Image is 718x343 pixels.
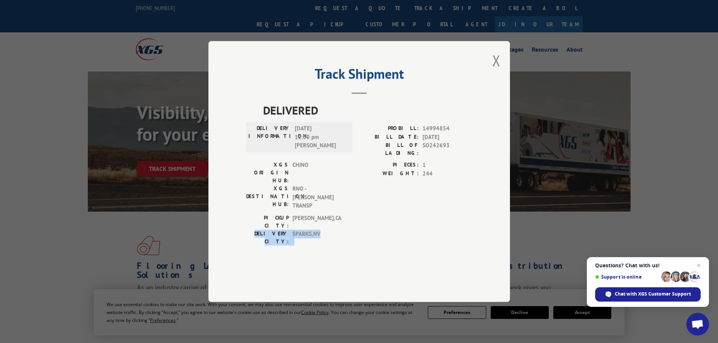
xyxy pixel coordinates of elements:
[359,133,419,142] label: BILL DATE:
[246,214,289,230] label: PICKUP CITY:
[423,124,472,133] span: 14994854
[615,291,691,297] span: Chat with XGS Customer Support
[423,133,472,142] span: [DATE]
[292,230,343,245] span: SPARKS , NV
[248,124,291,150] label: DELIVERY INFORMATION:
[595,287,701,302] div: Chat with XGS Customer Support
[423,161,472,169] span: 1
[423,169,472,178] span: 244
[686,313,709,335] div: Open chat
[295,124,346,150] span: [DATE] 12:00 pm [PERSON_NAME]
[359,161,419,169] label: PIECES:
[246,230,289,245] label: DELIVERY CITY:
[263,102,472,119] span: DELIVERED
[492,50,501,70] button: Close modal
[246,69,472,83] h2: Track Shipment
[292,214,343,230] span: [PERSON_NAME] , CA
[595,274,658,280] span: Support is online
[292,184,343,210] span: RNO - [PERSON_NAME] TRANSP
[359,141,419,157] label: BILL OF LADING:
[359,169,419,178] label: WEIGHT:
[694,261,703,270] span: Close chat
[246,184,289,210] label: XGS DESTINATION HUB:
[423,141,472,157] span: SO242693
[292,161,343,184] span: CHINO
[246,161,289,184] label: XGS ORIGIN HUB:
[595,262,701,268] span: Questions? Chat with us!
[359,124,419,133] label: PROBILL:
